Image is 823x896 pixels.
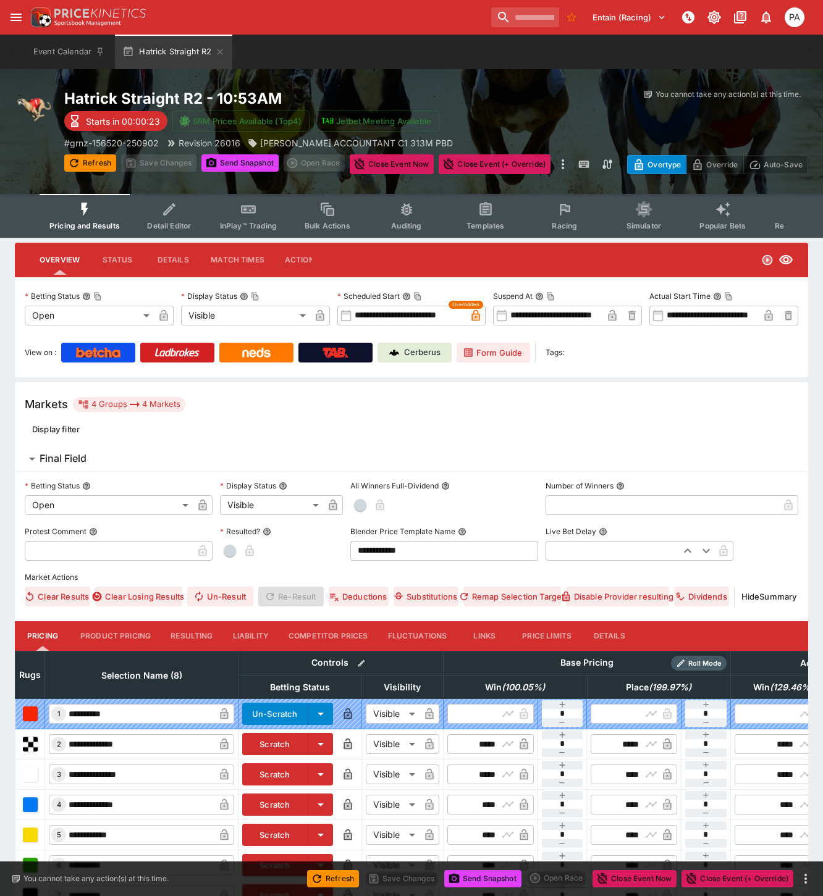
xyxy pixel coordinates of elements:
button: Live Bet Delay [599,527,607,536]
span: Re-Result [258,587,323,606]
a: Cerberus [378,343,452,362]
button: Close Event Now [593,870,677,887]
p: Overtype [648,158,681,171]
div: Peter Addley [785,7,804,27]
button: Hatrick Straight R2 [115,35,232,69]
button: Close Event (+ Override) [439,154,551,174]
em: ( 100.05 %) [502,680,545,695]
em: ( 129.46 %) [770,680,813,695]
button: Details [145,245,201,275]
button: Resulting [161,621,222,651]
a: Form Guide [457,343,530,362]
button: HideSummary [740,587,798,606]
button: open drawer [5,6,27,28]
img: greyhound_racing.png [15,89,54,128]
svg: Visible [779,253,793,267]
p: Display Status [181,291,237,301]
button: Fluctuations [378,621,457,651]
button: Blender Price Template Name [458,527,466,536]
label: Market Actions [25,568,798,587]
button: Auto-Save [743,155,808,174]
span: Popular Bets [699,221,746,230]
button: Override [686,155,743,174]
button: Deductions [329,587,389,606]
div: split button [284,154,345,172]
div: Visible [366,855,420,875]
button: Actions [274,245,330,275]
button: Protest Comment [89,527,98,536]
button: Toggle light/dark mode [703,6,725,28]
span: Selection Name (8) [88,668,196,683]
th: Rugs [15,651,45,698]
span: Templates [466,221,504,230]
button: Refresh [307,870,359,887]
button: Send Snapshot [201,154,279,172]
button: Close Event Now [350,154,434,174]
span: Roll Mode [683,658,727,669]
button: Peter Addley [781,4,808,31]
button: NOT Connected to PK [677,6,699,28]
span: Betting Status [256,680,344,695]
div: Base Pricing [555,655,618,671]
p: Copy To Clipboard [64,136,159,149]
span: Detail Editor [147,221,191,230]
button: All Winners Full-Dividend [441,482,450,490]
h2: Copy To Clipboard [64,89,498,108]
button: Bulk edit [353,655,369,671]
img: Betcha [76,348,120,358]
button: Un-Scratch [242,703,308,725]
span: Place(199.97%) [612,680,705,695]
svg: Open [761,254,774,266]
div: Open [25,306,154,325]
p: Protest Comment [25,526,87,537]
input: search [491,7,559,27]
div: Visible [366,825,420,845]
button: Clear Results [25,587,90,606]
div: Event type filters [40,194,783,238]
img: Ladbrokes [154,348,200,358]
button: Select Tenant [585,7,673,27]
p: Starts in 00:00:23 [86,115,160,128]
button: Substitutions [394,587,458,606]
p: Scheduled Start [337,291,400,301]
p: All Winners Full-Dividend [350,480,439,491]
div: Show/hide Price Roll mode configuration. [671,656,727,671]
p: You cannot take any action(s) at this time. [23,873,169,884]
p: Live Bet Delay [546,526,596,537]
div: Visible [220,495,323,515]
button: Product Pricing [70,621,161,651]
button: Scratch [242,733,308,755]
h6: Final Field [40,452,87,465]
button: Copy To Clipboard [413,292,422,301]
p: Revision 26016 [179,136,240,149]
button: Status [90,245,145,275]
p: Number of Winners [546,480,614,491]
button: Jetbet Meeting Available [314,111,439,132]
button: Disable Provider resulting [566,587,669,606]
img: Sportsbook Management [54,20,121,26]
p: You cannot take any action(s) at this time. [656,89,801,100]
button: Price Limits [512,621,581,651]
button: Suspend AtCopy To Clipboard [535,292,544,301]
p: Cerberus [404,346,441,359]
button: Betting Status [82,482,91,490]
p: Blender Price Template Name [350,526,455,537]
button: Copy To Clipboard [251,292,260,301]
button: more [555,154,570,174]
span: InPlay™ Trading [220,221,277,230]
button: Send Snapshot [444,870,521,887]
span: Bulk Actions [305,221,350,230]
button: Overtype [627,155,686,174]
span: Visibility [370,680,434,695]
button: Copy To Clipboard [546,292,555,301]
button: Details [581,621,637,651]
button: SRM Prices Available (Top4) [172,111,310,132]
button: Scratch [242,824,308,846]
button: Betting StatusCopy To Clipboard [82,292,91,301]
p: Auto-Save [764,158,803,171]
button: Display StatusCopy To Clipboard [240,292,248,301]
span: 2 [54,740,64,748]
img: Cerberus [389,348,399,358]
button: Un-Result [187,587,253,606]
span: Win(100.05%) [471,680,559,695]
